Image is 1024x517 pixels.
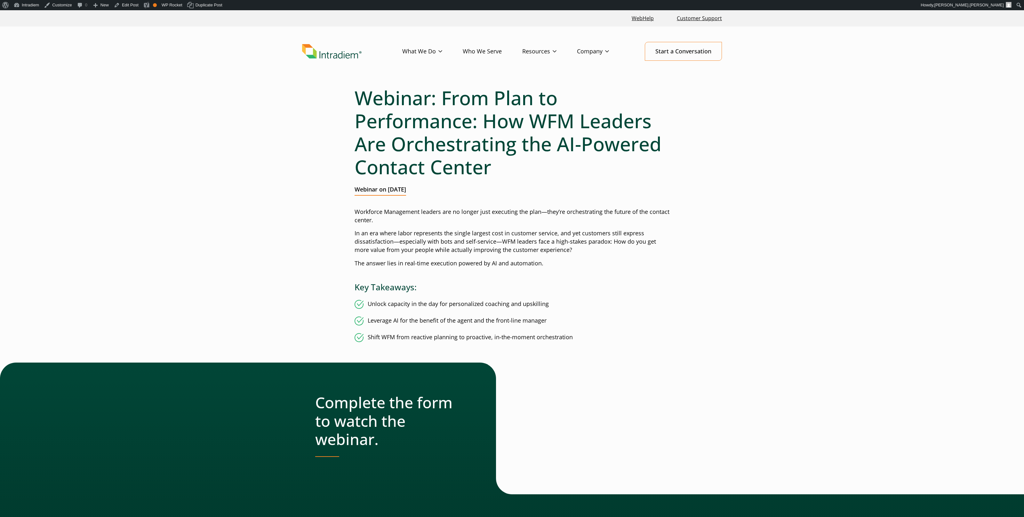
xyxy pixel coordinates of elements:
[355,86,669,178] h1: Webinar: From Plan to Performance: How WFM Leaders Are Orchestrating the AI-Powered Contact Center
[315,393,470,449] h2: Complete the form to watch the webinar.
[355,208,669,224] p: Workforce Management leaders are no longer just executing the plan—they’re orchestrating the futu...
[522,42,577,61] a: Resources
[355,186,406,196] h2: Webinar on [DATE]
[355,333,669,342] li: Shift WFM from reactive planning to proactive, in-the-moment orchestration
[645,42,722,61] a: Start a Conversation
[525,373,709,482] iframe: To enrich screen reader interactions, please activate Accessibility in Grammarly extension settings
[629,12,656,25] a: Link opens in a new window
[302,44,402,59] a: Link to homepage of Intradiem
[463,42,522,61] a: Who We Serve
[577,42,629,61] a: Company
[355,229,669,254] p: In an era where labor represents the single largest cost in customer service, and yet customers s...
[355,259,669,268] p: The answer lies in real-time execution powered by AI and automation.
[355,282,669,292] h3: Key Takeaways:
[355,300,669,309] li: Unlock capacity in the day for personalized coaching and upskilling
[674,12,724,25] a: Customer Support
[934,3,1004,7] span: [PERSON_NAME].[PERSON_NAME]
[302,44,362,59] img: Intradiem
[402,42,463,61] a: What We Do
[355,317,669,325] li: Leverage AI for the benefit of the agent and the front-line manager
